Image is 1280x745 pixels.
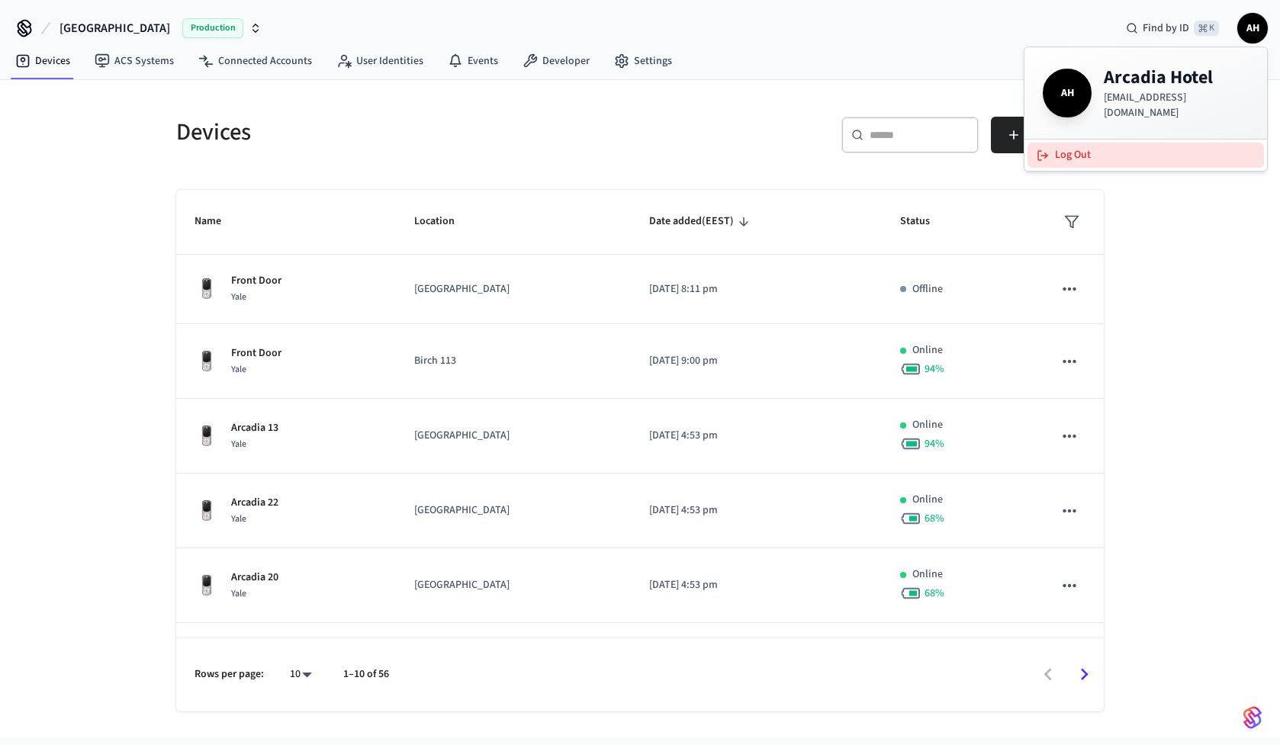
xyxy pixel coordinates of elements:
p: [DATE] 4:53 pm [649,577,864,593]
span: Production [182,18,243,38]
p: Online [912,342,943,358]
p: [GEOGRAPHIC_DATA] [414,428,613,444]
p: [EMAIL_ADDRESS][DOMAIN_NAME] [1104,90,1249,120]
p: Arcadia 20 [231,570,278,586]
img: Yale Assure Touchscreen Wifi Smart Lock, Satin Nickel, Front [195,573,219,598]
span: Location [414,210,474,233]
span: Yale [231,438,246,451]
p: Rows per page: [195,666,264,682]
p: Online [912,492,943,508]
span: Yale [231,363,246,376]
img: Yale Assure Touchscreen Wifi Smart Lock, Satin Nickel, Front [195,277,219,301]
h4: Arcadia Hotel [1104,66,1249,90]
div: Find by ID⌘ K [1114,14,1231,42]
span: ⌘ K [1194,21,1219,36]
img: Yale Assure Touchscreen Wifi Smart Lock, Satin Nickel, Front [195,499,219,523]
span: Status [900,210,950,233]
p: [DATE] 8:11 pm [649,281,864,297]
span: Name [195,210,241,233]
button: AH [1237,13,1268,43]
button: Log Out [1028,143,1264,168]
a: User Identities [324,47,436,75]
h5: Devices [176,117,631,148]
p: Online [912,417,943,433]
span: [GEOGRAPHIC_DATA] [59,19,170,37]
p: [DATE] 4:53 pm [649,428,864,444]
p: 1–10 of 56 [343,666,389,682]
p: [DATE] 4:53 pm [649,503,864,519]
span: 68 % [925,586,944,601]
img: Yale Assure Touchscreen Wifi Smart Lock, Satin Nickel, Front [195,349,219,374]
p: Online [912,567,943,583]
span: 94 % [925,361,944,377]
span: Yale [231,291,246,303]
p: Birch 113 [414,353,613,369]
a: Events [436,47,510,75]
span: 68 % [925,511,944,526]
p: Arcadia 13 [231,420,278,436]
div: 10 [282,663,319,686]
a: Developer [510,47,602,75]
button: Go to next page [1066,657,1102,692]
span: 94 % [925,436,944,451]
p: [GEOGRAPHIC_DATA] [414,281,613,297]
a: ACS Systems [82,47,186,75]
p: Offline [912,281,943,297]
span: AH [1239,14,1266,42]
p: [DATE] 9:00 pm [649,353,864,369]
p: Front Door [231,273,281,289]
img: Yale Assure Touchscreen Wifi Smart Lock, Satin Nickel, Front [195,424,219,448]
span: Yale [231,512,246,525]
span: Date added(EEST) [649,210,754,233]
p: Arcadia 22 [231,495,278,511]
span: AH [1046,72,1089,114]
span: Find by ID [1143,21,1189,36]
p: [GEOGRAPHIC_DATA] [414,503,613,519]
a: Settings [602,47,684,75]
span: Yale [231,587,246,600]
p: Front Door [231,345,281,361]
button: Add Devices [991,117,1104,153]
a: Devices [3,47,82,75]
a: Connected Accounts [186,47,324,75]
p: [GEOGRAPHIC_DATA] [414,577,613,593]
img: SeamLogoGradient.69752ec5.svg [1243,705,1262,730]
